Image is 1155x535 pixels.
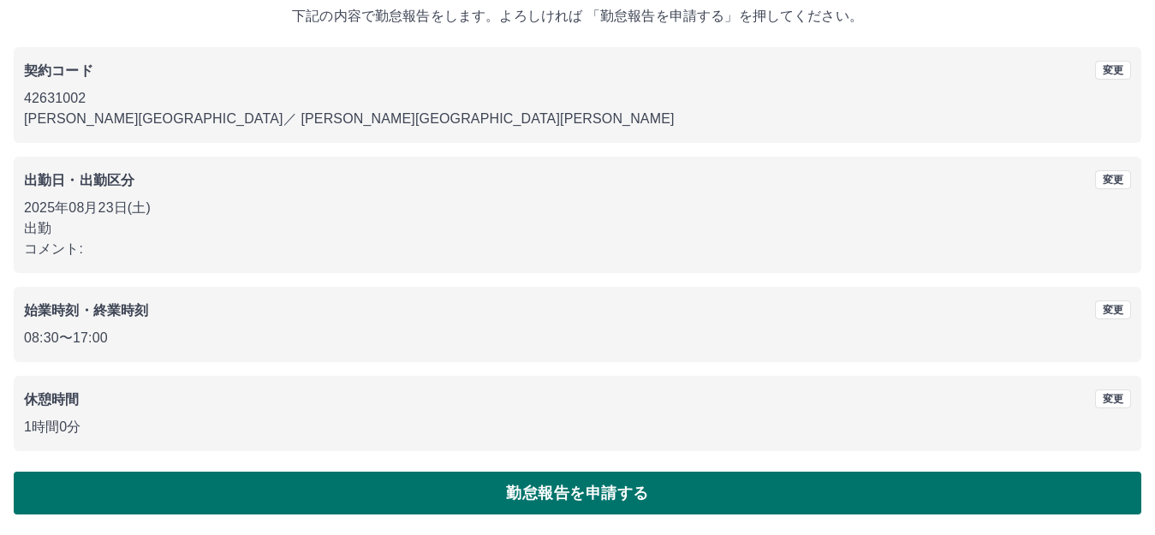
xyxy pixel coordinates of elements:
b: 始業時刻・終業時刻 [24,303,148,318]
b: 契約コード [24,63,93,78]
button: 変更 [1095,170,1131,189]
button: 変更 [1095,389,1131,408]
p: 出勤 [24,218,1131,239]
b: 出勤日・出勤区分 [24,173,134,187]
b: 休憩時間 [24,392,80,407]
p: 42631002 [24,88,1131,109]
p: [PERSON_NAME][GEOGRAPHIC_DATA] ／ [PERSON_NAME][GEOGRAPHIC_DATA][PERSON_NAME] [24,109,1131,129]
p: コメント: [24,239,1131,259]
button: 変更 [1095,300,1131,319]
button: 勤怠報告を申請する [14,472,1141,514]
p: 下記の内容で勤怠報告をします。よろしければ 「勤怠報告を申請する」を押してください。 [14,6,1141,27]
p: 2025年08月23日(土) [24,198,1131,218]
p: 1時間0分 [24,417,1131,437]
button: 変更 [1095,61,1131,80]
p: 08:30 〜 17:00 [24,328,1131,348]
